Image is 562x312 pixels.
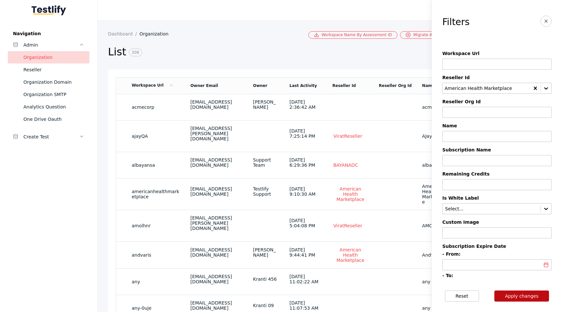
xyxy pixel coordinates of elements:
section: any [132,279,180,284]
span: 208 [129,49,142,56]
div: [EMAIL_ADDRESS][DOMAIN_NAME] [190,300,243,311]
section: AJay [422,134,450,139]
section: any-0uje [132,305,180,311]
label: Reseller Org Id [442,99,552,104]
div: [DATE] 7:25:14 PM [289,128,322,139]
a: Name [422,83,435,88]
section: amolhnr [132,223,180,228]
a: Reseller Id [332,83,356,88]
label: Is White Label [442,195,552,201]
div: Create Test [23,133,79,141]
label: Subscription Name [442,147,552,152]
td: Owner [248,77,284,94]
section: AMOLHNR [422,223,450,228]
a: Organization Domain [8,76,89,88]
button: Reset [445,291,479,302]
div: [EMAIL_ADDRESS][DOMAIN_NAME] [190,274,243,284]
div: [EMAIL_ADDRESS][PERSON_NAME][DOMAIN_NAME] [190,215,243,231]
div: Kranti 456 [253,277,279,282]
a: BAYANADC [332,162,359,168]
div: [DATE] 11:07:53 AM [289,300,322,311]
img: Testlify - Backoffice [32,5,66,15]
a: Dashboard [108,31,140,36]
section: ajayQA [132,134,180,139]
label: Navigation [8,31,89,36]
section: acmecorp [422,105,450,110]
h2: List [108,45,450,59]
div: [EMAIL_ADDRESS][PERSON_NAME][DOMAIN_NAME] [190,126,243,141]
section: albayansa [132,163,180,168]
a: One Drive Oauth [8,113,89,125]
div: [DATE] 11:02:22 AM [289,274,322,284]
div: [EMAIL_ADDRESS][DOMAIN_NAME] [190,247,243,258]
div: [EMAIL_ADDRESS][DOMAIN_NAME] [190,186,243,197]
a: Reseller Org Id [379,83,412,88]
div: [DATE] 9:10:30 AM [289,186,322,197]
a: ViratReseller [332,223,363,229]
div: Reseller [23,66,84,74]
label: Reseller Id [442,75,552,80]
section: americanhealthmarketplace [132,189,180,199]
a: American Health Marketplace [332,186,368,202]
div: [PERSON_NAME] [253,247,279,258]
label: Custom Image [442,220,552,225]
div: [EMAIL_ADDRESS][DOMAIN_NAME] [190,99,243,110]
a: Migrate Assessment [400,31,458,39]
section: any [422,279,450,284]
a: Reseller [8,64,89,76]
td: Owner Email [185,77,248,94]
h3: Filters [442,17,470,27]
label: Subscription Expire Date [442,244,552,249]
a: Organization SMTP [8,88,89,101]
div: [DATE] 6:29:36 PM [289,157,322,168]
section: any [422,305,450,311]
button: Apply changes [494,291,549,302]
label: - From: [442,251,552,257]
a: Analytics Question [8,101,89,113]
div: [PERSON_NAME] [253,99,279,110]
div: [DATE] 2:36:42 AM [289,99,322,110]
a: Organization [140,31,174,36]
div: Testlify Support [253,186,279,197]
div: Organization [23,53,84,61]
section: Andvaris [422,252,450,258]
div: One Drive Oauth [23,115,84,123]
div: [EMAIL_ADDRESS][DOMAIN_NAME] [190,157,243,168]
a: Workspace Name By Assessment ID [308,31,397,39]
label: Remaining Credits [442,171,552,177]
div: Support Team [253,157,279,168]
div: Kranti 09 [253,303,279,308]
div: Analytics Question [23,103,84,111]
div: Admin [23,41,79,49]
a: ViratReseller [332,133,363,139]
div: [DATE] 9:44:41 PM [289,247,322,258]
div: Organization SMTP [23,91,84,98]
label: - To: [442,273,552,278]
div: [DATE] 5:04:08 PM [289,218,322,228]
td: Last Activity [284,77,327,94]
a: Organization [8,51,89,64]
label: Workspace Url [442,51,552,56]
div: Organization Domain [23,78,84,86]
label: Name [442,123,552,128]
section: acmecorp [132,105,180,110]
section: andvaris [132,252,180,258]
a: Workspace Url [132,83,174,88]
section: American Health Marketplace [422,184,450,205]
section: albayan-sa [422,163,450,168]
a: American Health Marketplace [332,247,368,263]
